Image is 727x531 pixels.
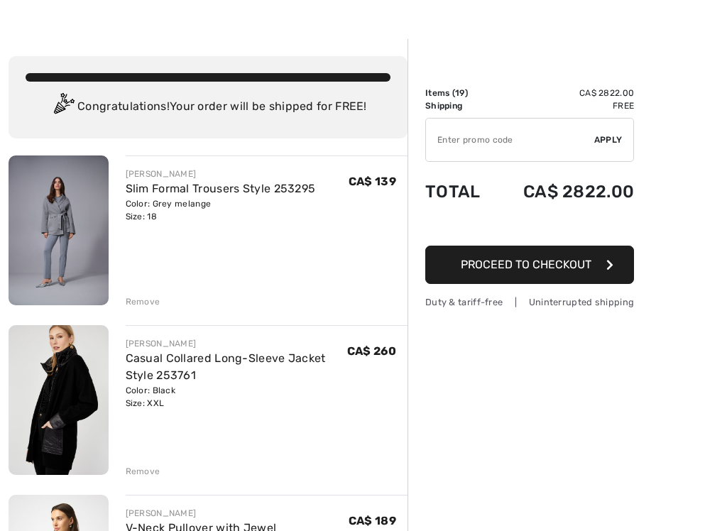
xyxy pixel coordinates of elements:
[461,258,591,271] span: Proceed to Checkout
[425,99,495,112] td: Shipping
[425,295,634,309] div: Duty & tariff-free | Uninterrupted shipping
[425,87,495,99] td: Items ( )
[9,155,109,305] img: Slim Formal Trousers Style 253295
[594,133,623,146] span: Apply
[347,344,396,358] span: CA$ 260
[425,246,634,284] button: Proceed to Checkout
[126,384,347,410] div: Color: Black Size: XXL
[495,168,635,216] td: CA$ 2822.00
[126,182,316,195] a: Slim Formal Trousers Style 253295
[126,197,316,223] div: Color: Grey melange Size: 18
[126,351,326,382] a: Casual Collared Long-Sleeve Jacket Style 253761
[495,99,635,112] td: Free
[126,295,160,308] div: Remove
[26,93,390,121] div: Congratulations! Your order will be shipped for FREE!
[126,337,347,350] div: [PERSON_NAME]
[126,507,349,520] div: [PERSON_NAME]
[9,325,109,475] img: Casual Collared Long-Sleeve Jacket Style 253761
[349,175,396,188] span: CA$ 139
[425,168,495,216] td: Total
[495,87,635,99] td: CA$ 2822.00
[455,88,465,98] span: 19
[349,514,396,527] span: CA$ 189
[425,216,634,241] iframe: PayPal-paypal
[49,93,77,121] img: Congratulation2.svg
[426,119,594,161] input: Promo code
[126,465,160,478] div: Remove
[126,168,316,180] div: [PERSON_NAME]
